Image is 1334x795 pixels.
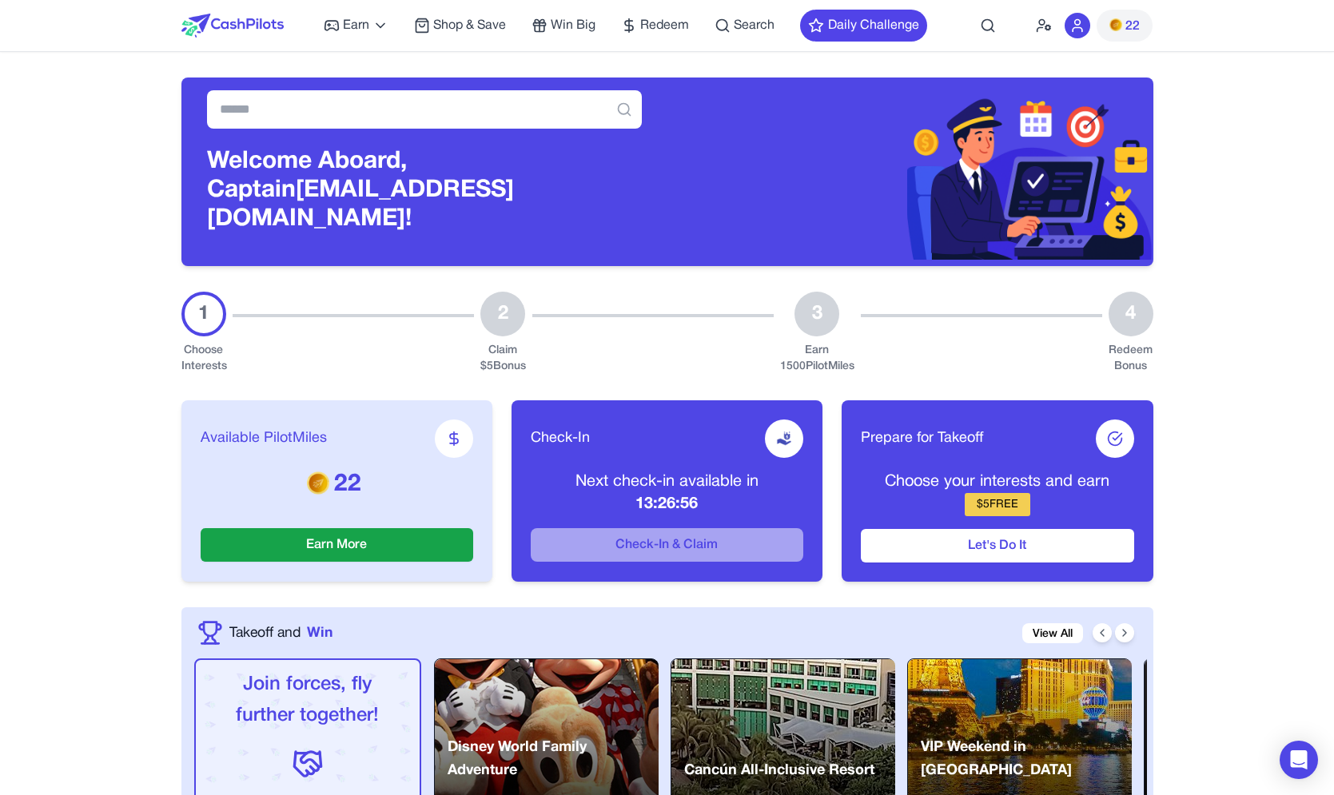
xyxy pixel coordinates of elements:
span: Redeem [640,16,689,35]
h3: Welcome Aboard, Captain [EMAIL_ADDRESS][DOMAIN_NAME]! [207,148,642,234]
a: View All [1022,623,1083,643]
span: Check-In [531,427,590,450]
div: Earn 1500 PilotMiles [780,343,854,375]
p: 13:26:56 [531,493,803,515]
div: Claim $ 5 Bonus [480,343,526,375]
div: Open Intercom Messenger [1280,741,1318,779]
p: Cancún All-Inclusive Resort [684,759,874,782]
img: receive-dollar [776,431,792,447]
a: Takeoff andWin [229,622,333,643]
button: PMs22 [1097,10,1153,42]
span: Win [307,622,333,643]
a: Win Big [532,16,595,35]
span: Prepare for Takeoff [861,427,983,450]
span: Shop & Save [433,16,506,35]
button: Daily Challenge [800,10,927,42]
a: Redeem [621,16,689,35]
div: 2 [480,292,525,336]
img: CashPilots Logo [181,14,284,38]
div: Choose Interests [181,343,226,375]
span: 22 [1125,17,1140,36]
p: Next check-in available in [531,471,803,493]
div: Redeem Bonus [1109,343,1153,375]
span: Earn [343,16,369,35]
span: Search [734,16,775,35]
button: Let's Do It [861,529,1133,562]
a: Earn [324,16,388,35]
p: Join forces, fly further together! [209,670,407,732]
p: VIP Weekend in [GEOGRAPHIC_DATA] [921,736,1132,783]
p: 22 [201,471,473,499]
button: Earn More [201,528,473,562]
span: Win Big [551,16,595,35]
img: Header decoration [667,84,1153,260]
a: Shop & Save [414,16,506,35]
div: $ 5 FREE [965,493,1030,516]
button: Check-In & Claim [531,528,803,562]
span: Available PilotMiles [201,427,327,450]
a: Search [715,16,775,35]
p: Choose your interests and earn [861,471,1133,493]
p: Disney World Family Adventure [448,736,659,783]
div: 3 [794,292,839,336]
div: 1 [181,292,226,336]
span: Takeoff and [229,622,301,643]
div: 4 [1109,292,1153,336]
img: PMs [1109,18,1122,31]
img: PMs [307,471,329,494]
